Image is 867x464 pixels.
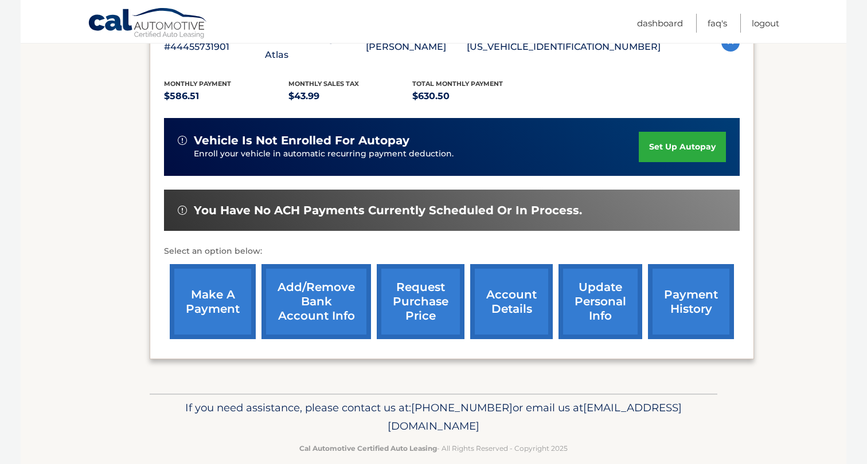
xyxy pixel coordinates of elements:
p: $586.51 [164,88,288,104]
strong: Cal Automotive Certified Auto Leasing [299,444,437,453]
p: #44455731901 [164,39,265,55]
span: Monthly sales Tax [288,80,359,88]
img: alert-white.svg [178,136,187,145]
p: If you need assistance, please contact us at: or email us at [157,399,710,435]
span: vehicle is not enrolled for autopay [194,133,409,148]
p: Select an option below: [164,245,740,258]
p: $43.99 [288,88,413,104]
p: - All Rights Reserved - Copyright 2025 [157,442,710,454]
span: Monthly Payment [164,80,231,88]
span: [EMAIL_ADDRESS][DOMAIN_NAME] [388,401,682,432]
a: make a payment [170,264,256,339]
a: set up autopay [639,132,726,162]
p: Enroll your vehicle in automatic recurring payment deduction. [194,148,639,160]
a: Add/Remove bank account info [261,264,371,339]
span: Total Monthly Payment [412,80,503,88]
a: Logout [752,14,779,33]
a: account details [470,264,553,339]
a: Cal Automotive [88,7,208,41]
p: [PERSON_NAME] [366,39,467,55]
span: [PHONE_NUMBER] [411,401,513,414]
p: 2024 Volkswagen Atlas [265,31,366,63]
span: You have no ACH payments currently scheduled or in process. [194,203,582,218]
p: [US_VEHICLE_IDENTIFICATION_NUMBER] [467,39,661,55]
p: $630.50 [412,88,537,104]
img: alert-white.svg [178,206,187,215]
a: Dashboard [637,14,683,33]
a: payment history [648,264,734,339]
a: update personal info [559,264,642,339]
a: request purchase price [377,264,464,339]
a: FAQ's [708,14,727,33]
